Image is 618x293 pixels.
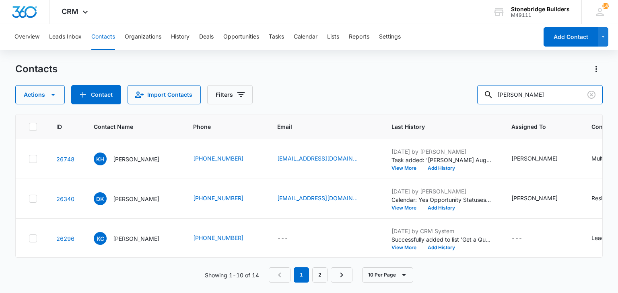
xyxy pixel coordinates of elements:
div: Assigned To - Mike Anderson - Select to Edit Field [511,154,572,164]
div: [PERSON_NAME] [511,194,558,202]
button: Add Contact [544,27,598,47]
p: Showing 1-10 of 14 [205,271,259,279]
span: Phone [193,122,246,131]
p: [PERSON_NAME] [113,234,159,243]
div: notifications count [602,3,609,9]
a: [EMAIL_ADDRESS][DOMAIN_NAME] [277,194,358,202]
div: Phone - (408) 464-6039 - Select to Edit Field [193,194,258,203]
a: Next Page [331,267,352,283]
button: History [171,24,190,50]
button: Add History [422,166,461,171]
p: [PERSON_NAME] [113,195,159,203]
button: Add History [422,245,461,250]
a: Page 2 [312,267,328,283]
div: --- [511,234,522,243]
p: Successfully added to list 'Get a Quote Form'. [391,235,492,244]
p: [DATE] by CRM System [391,227,492,235]
div: Phone - (919) 524-7573 - Select to Edit Field [193,234,258,243]
button: View More [391,166,422,171]
button: Organizations [125,24,161,50]
button: Leads Inbox [49,24,82,50]
span: Contact Name [94,122,162,131]
span: KC [94,232,107,245]
button: Lists [327,24,339,50]
div: Contact Name - Keith Hardy - Select to Edit Field [94,153,174,165]
button: Deals [199,24,214,50]
button: Reports [349,24,369,50]
a: Navigate to contact details page for Keith Canty [56,235,74,242]
span: KH [94,153,107,165]
span: DK [94,192,107,205]
button: Filters [207,85,253,104]
button: Add History [422,206,461,210]
button: 10 Per Page [362,267,413,283]
button: Overview [14,24,39,50]
button: Contacts [91,24,115,50]
span: ID [56,122,63,131]
button: Tasks [269,24,284,50]
p: Task added: '[PERSON_NAME] Augusta apartments fire units' [391,156,492,164]
a: [PHONE_NUMBER] [193,194,243,202]
div: Contact Name - Keith Canty - Select to Edit Field [94,232,174,245]
a: [PHONE_NUMBER] [193,234,243,242]
div: account name [511,6,570,12]
a: Navigate to contact details page for Keith Hardy [56,156,74,163]
button: Actions [15,85,65,104]
button: View More [391,245,422,250]
div: account id [511,12,570,18]
a: [PHONE_NUMBER] [193,154,243,163]
div: --- [277,234,288,243]
button: View More [391,206,422,210]
button: Clear [585,88,598,101]
a: [EMAIL_ADDRESS][DOMAIN_NAME] [277,154,358,163]
p: [PERSON_NAME] [113,155,159,163]
span: Email [277,122,360,131]
nav: Pagination [269,267,352,283]
div: Contact Name - Dean Keith - Select to Edit Field [94,192,174,205]
div: Lead [591,234,605,242]
button: Settings [379,24,401,50]
span: 142 [602,3,609,9]
h1: Contacts [15,63,58,75]
div: [PERSON_NAME] [511,154,558,163]
input: Search Contacts [477,85,603,104]
p: [DATE] by [PERSON_NAME] [391,187,492,195]
div: Email - dean4now@yahoo.com - Select to Edit Field [277,194,372,203]
em: 1 [294,267,309,283]
div: Phone - (720) 990-0043 - Select to Edit Field [193,154,258,164]
button: Calendar [294,24,317,50]
p: Calendar: Yes Opportunity Statuses: [-]Negotiation, [+]Lost [391,195,492,204]
a: Navigate to contact details page for Dean Keith [56,195,74,202]
button: Actions [590,63,603,75]
div: Email - - Select to Edit Field [277,234,303,243]
span: Assigned To [511,122,560,131]
div: Assigned To - Mike Anderson - Select to Edit Field [511,194,572,203]
span: CRM [62,7,78,16]
span: Last History [391,122,480,131]
button: Import Contacts [128,85,201,104]
p: [DATE] by [PERSON_NAME] [391,147,492,156]
button: Opportunities [223,24,259,50]
button: Add Contact [71,85,121,104]
div: Email - khardy@jppmservices.com - Select to Edit Field [277,154,372,164]
div: Assigned To - - Select to Edit Field [511,234,537,243]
